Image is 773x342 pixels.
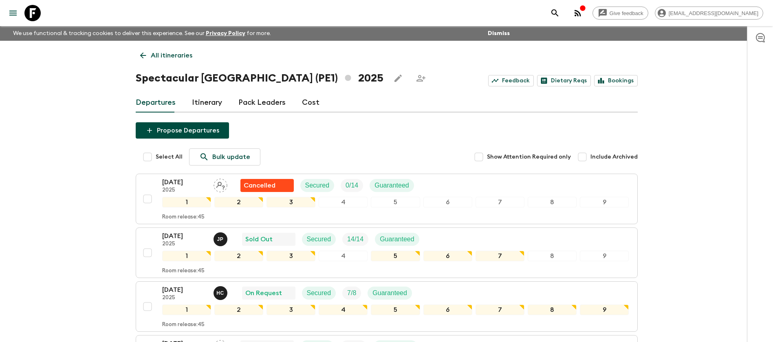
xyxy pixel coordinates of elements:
p: 2025 [162,295,207,301]
p: Secured [307,234,331,244]
div: 9 [580,304,629,315]
div: 6 [423,251,472,261]
p: 2025 [162,187,207,194]
span: Give feedback [605,10,648,16]
div: Trip Fill [342,233,368,246]
p: 14 / 14 [347,234,363,244]
div: 3 [266,251,315,261]
div: 6 [423,304,472,315]
p: [DATE] [162,231,207,241]
p: All itineraries [151,51,192,60]
div: 3 [266,197,315,207]
div: 5 [371,304,420,315]
a: Privacy Policy [206,31,245,36]
div: 3 [266,304,315,315]
p: Room release: 45 [162,268,205,274]
button: menu [5,5,21,21]
div: Trip Fill [341,179,363,192]
button: [DATE]2025Hector Carillo On RequestSecuredTrip FillGuaranteed123456789Room release:45 [136,281,638,332]
div: 9 [580,251,629,261]
div: Trip Fill [342,287,361,300]
div: Secured [302,287,336,300]
h1: Spectacular [GEOGRAPHIC_DATA] (PE1) 2025 [136,70,383,86]
p: Secured [307,288,331,298]
div: 6 [423,197,472,207]
span: Include Archived [590,153,638,161]
p: Room release: 45 [162,322,205,328]
p: 2025 [162,241,207,247]
p: On Request [245,288,282,298]
div: Secured [302,233,336,246]
div: 4 [319,251,368,261]
a: Pack Leaders [238,93,286,113]
div: 7 [476,304,524,315]
div: Secured [300,179,335,192]
span: Hector Carillo [214,289,229,295]
a: Bulk update [189,148,260,165]
a: Itinerary [192,93,222,113]
button: search adventures [547,5,563,21]
p: Cancelled [244,181,275,190]
div: 4 [319,197,368,207]
p: [DATE] [162,285,207,295]
span: Select All [156,153,183,161]
div: 8 [528,197,577,207]
button: Edit this itinerary [390,70,406,86]
div: Flash Pack cancellation [240,179,294,192]
button: HC [214,286,229,300]
a: All itineraries [136,47,197,64]
button: [DATE]2025Assign pack leaderFlash Pack cancellationSecuredTrip FillGuaranteed123456789Room releas... [136,174,638,224]
button: JP [214,232,229,246]
div: 7 [476,197,524,207]
a: Feedback [488,75,534,86]
p: Sold Out [245,234,273,244]
p: 0 / 14 [346,181,358,190]
p: Guaranteed [380,234,414,244]
p: Bulk update [212,152,250,162]
div: 1 [162,304,211,315]
div: 9 [580,197,629,207]
p: Secured [305,181,330,190]
div: 2 [214,197,263,207]
a: Departures [136,93,176,113]
button: Dismiss [486,28,512,39]
div: 2 [214,251,263,261]
span: [EMAIL_ADDRESS][DOMAIN_NAME] [664,10,763,16]
span: Joseph Pimentel [214,235,229,241]
div: 5 [371,197,420,207]
p: J P [217,236,224,243]
p: Room release: 45 [162,214,205,221]
div: 5 [371,251,420,261]
a: Dietary Reqs [537,75,591,86]
span: Assign pack leader [214,181,227,188]
p: 7 / 8 [347,288,356,298]
a: Bookings [594,75,638,86]
div: 8 [528,251,577,261]
button: Propose Departures [136,122,229,139]
div: 1 [162,251,211,261]
span: Share this itinerary [413,70,429,86]
div: [EMAIL_ADDRESS][DOMAIN_NAME] [655,7,763,20]
span: Show Attention Required only [487,153,571,161]
div: 4 [319,304,368,315]
button: [DATE]2025Joseph PimentelSold OutSecuredTrip FillGuaranteed123456789Room release:45 [136,227,638,278]
p: Guaranteed [372,288,407,298]
p: Guaranteed [374,181,409,190]
div: 7 [476,251,524,261]
div: 2 [214,304,263,315]
a: Give feedback [592,7,648,20]
a: Cost [302,93,319,113]
div: 8 [528,304,577,315]
p: H C [216,290,224,296]
div: 1 [162,197,211,207]
p: We use functional & tracking cookies to deliver this experience. See our for more. [10,26,274,41]
p: [DATE] [162,177,207,187]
